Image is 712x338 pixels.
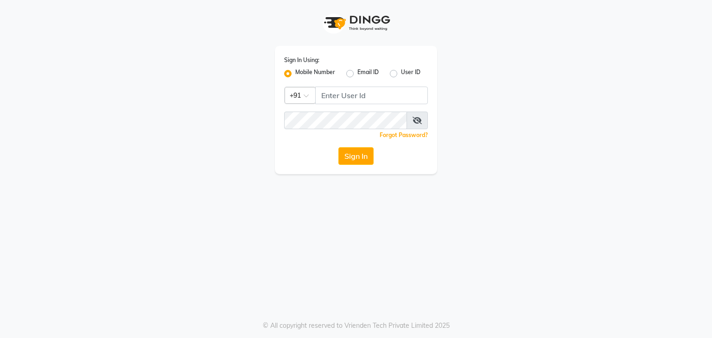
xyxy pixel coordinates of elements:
[295,68,335,79] label: Mobile Number
[380,131,428,138] a: Forgot Password?
[357,68,379,79] label: Email ID
[401,68,420,79] label: User ID
[284,112,407,129] input: Username
[319,9,393,37] img: logo1.svg
[315,87,428,104] input: Username
[338,147,374,165] button: Sign In
[284,56,319,64] label: Sign In Using:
